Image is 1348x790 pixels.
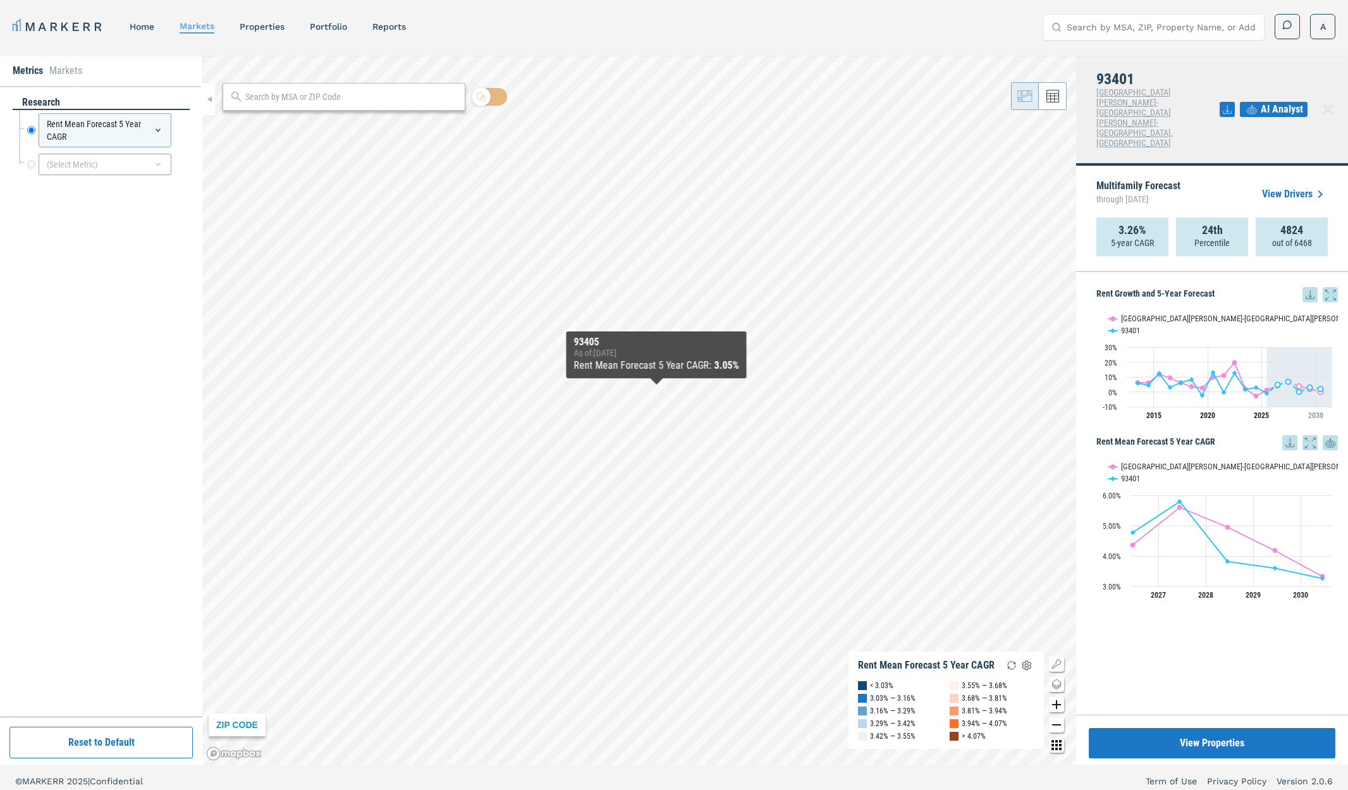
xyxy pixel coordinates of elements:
div: 3.29% — 3.42% [870,717,916,730]
text: 2030 [1293,591,1308,600]
button: Show San Luis Obispo-Paso Robles-Arroyo Grande, CA [1108,462,1275,471]
li: Metrics [13,63,43,78]
span: A [1320,20,1326,33]
path: Monday, 28 Jun, 17:00, -0.39. 93401. [1222,390,1227,395]
div: ZIP CODE [209,713,266,736]
a: home [130,22,154,32]
div: < 3.03% [870,679,893,692]
h5: Rent Mean Forecast 5 Year CAGR [1096,435,1338,450]
span: through [DATE] [1096,191,1180,207]
tspan: 2030 [1308,411,1323,420]
path: Friday, 28 Jun, 17:00, -2.47. 93401. [1200,393,1205,398]
span: 2025 | [67,776,90,786]
li: Markets [49,63,82,78]
div: 3.42% — 3.55% [870,730,916,743]
div: Rent Growth and 5-Year Forecast. Highcharts interactive chart. [1096,302,1338,429]
a: MARKERR [13,18,104,35]
text: 5.00% [1103,522,1121,531]
button: AI Analyst [1240,102,1308,117]
canvas: Map [202,56,1076,765]
a: Privacy Policy [1207,775,1266,787]
button: Show 93401 [1108,326,1141,335]
text: 6.00% [1103,491,1121,500]
path: Friday, 14 Jun, 17:00, 3.26. 93401. [1320,576,1325,581]
path: Monday, 28 Jun, 17:00, 6.82. 93401. [1286,379,1291,384]
tspan: 2025 [1254,411,1269,420]
img: Settings [1019,658,1034,673]
div: (Select Metric) [39,154,171,175]
path: Wednesday, 28 Jun, 17:00, -0.03. 93401. [1297,389,1302,394]
span: Confidential [90,776,143,786]
div: > 4.07% [962,730,986,743]
span: [GEOGRAPHIC_DATA][PERSON_NAME]-[GEOGRAPHIC_DATA][PERSON_NAME]-[GEOGRAPHIC_DATA], [GEOGRAPHIC_DATA] [1096,87,1173,148]
button: View Properties [1089,728,1335,758]
path: Monday, 14 Jun, 17:00, 5.79. 93401. [1177,499,1182,504]
button: Zoom in map button [1049,697,1064,712]
div: As of : [DATE] [574,348,739,358]
text: 30% [1105,343,1117,352]
a: properties [240,22,285,32]
h4: 93401 [1096,71,1220,87]
strong: 4824 [1280,224,1303,237]
path: Friday, 28 Jun, 17:00, 1.92. 93401. [1318,386,1323,392]
path: Sunday, 28 Jun, 17:00, 12.95. 93401. [1211,370,1216,375]
text: 20% [1105,359,1117,367]
p: Multifamily Forecast [1096,181,1180,207]
div: 3.03% — 3.16% [870,692,916,705]
div: Rent Mean Forecast 5 Year CAGR [39,113,171,147]
path: Friday, 28 Jun, 17:00, 2.9. 93401. [1254,385,1259,390]
path: Wednesday, 28 Jun, 17:00, 1.64. 93401. [1243,386,1248,392]
tspan: 2015 [1146,411,1161,420]
div: 93405 [574,336,739,348]
path: Tuesday, 28 Jun, 17:00, 2.95. 93401. [1168,385,1173,390]
g: 93401, line 4 of 4 with 5 data points. [1275,379,1323,394]
div: 3.55% — 3.68% [962,679,1007,692]
path: Tuesday, 28 Jun, 17:00, 19.69. San Luis Obispo-Paso Robles-Arroyo Grande, CA. [1232,360,1237,365]
strong: 24th [1202,224,1223,237]
b: 3.05% [714,359,739,371]
button: Reset to Default [9,727,193,758]
text: 2027 [1151,591,1166,600]
p: out of 6468 [1272,237,1312,249]
path: Tuesday, 28 Jun, 17:00, 12.61. 93401. [1232,371,1237,376]
a: Mapbox logo [206,746,262,761]
p: 5-year CAGR [1111,237,1154,249]
text: 2028 [1198,591,1213,600]
button: Zoom out map button [1049,717,1064,732]
path: Wednesday, 28 Jun, 17:00, 6.2. 93401. [1179,380,1184,385]
div: Rent Mean Forecast 5 Year CAGR : [574,358,739,373]
img: Reload Legend [1004,658,1019,673]
text: 2029 [1246,591,1261,600]
path: Saturday, 28 Jun, 17:00, -1.02. 93401. [1265,391,1270,396]
path: Sunday, 14 Jun, 17:00, 4.36. San Luis Obispo-Paso Robles-Arroyo Grande, CA. [1130,543,1136,548]
button: A [1310,14,1335,39]
path: Thursday, 14 Jun, 17:00, 4.18. San Luis Obispo-Paso Robles-Arroyo Grande, CA. [1273,548,1278,553]
path: Friday, 28 Jun, 17:00, -2.78. San Luis Obispo-Paso Robles-Arroyo Grande, CA. [1254,393,1259,398]
tspan: 2020 [1200,411,1215,420]
a: markets [180,21,214,31]
path: Sunday, 14 Jun, 17:00, 4.77. 93401. [1130,530,1136,535]
button: Show 93401 [1108,474,1141,483]
svg: Interactive chart [1096,302,1338,429]
a: Portfolio [310,22,347,32]
text: 4.00% [1103,552,1121,561]
button: Other options map button [1049,738,1064,753]
button: Show San Luis Obispo-Paso Robles-Arroyo Grande, CA [1108,314,1275,323]
svg: Interactive chart [1096,450,1338,608]
div: 3.68% — 3.81% [962,692,1007,705]
button: Show/Hide Legend Map Button [1049,657,1064,672]
div: research [13,96,190,110]
a: reports [372,22,406,32]
text: 3.00% [1103,583,1121,591]
path: Sunday, 28 Jun, 17:00, 12.43. 93401. [1157,371,1162,376]
path: Wednesday, 14 Jun, 17:00, 3.82. 93401. [1225,559,1230,564]
path: Thursday, 14 Jun, 17:00, 3.6. 93401. [1273,565,1278,571]
input: Search by MSA or ZIP Code [245,90,458,104]
div: 3.94% — 4.07% [962,717,1007,730]
a: View Drivers [1262,187,1328,202]
div: Rent Mean Forecast 5 Year CAGR. Highcharts interactive chart. [1096,450,1338,608]
path: Thursday, 28 Jun, 17:00, 8.22. 93401. [1189,377,1194,382]
a: Version 2.0.6 [1277,775,1333,787]
div: Rent Mean Forecast 5 Year CAGR [858,659,995,672]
